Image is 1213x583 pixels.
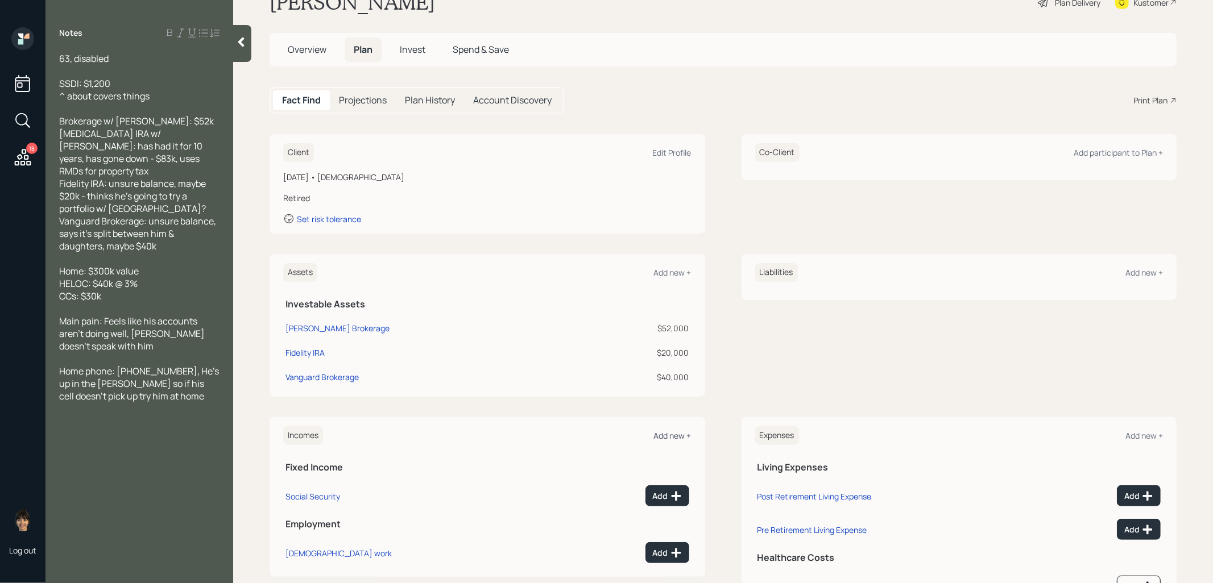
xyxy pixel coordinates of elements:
span: SSDI: $1,200 ^ about covers things [59,77,150,102]
div: Add new + [654,267,692,278]
div: Add new + [654,430,692,441]
span: Home: $300k value HELOC: $40k @ 3% CCs: $30k [59,265,139,302]
h5: Fact Find [282,95,321,106]
h5: Projections [339,95,387,106]
div: [DEMOGRAPHIC_DATA] work [285,548,392,559]
span: Invest [400,43,425,56]
div: Add new + [1125,267,1163,278]
h5: Fixed Income [285,462,689,473]
div: Log out [9,545,36,556]
img: treva-nostdahl-headshot.png [11,509,34,531]
h5: Investable Assets [285,299,689,310]
div: Social Security [285,491,340,502]
div: Post Retirement Living Expense [757,491,872,502]
h5: Living Expenses [757,462,1161,473]
span: Overview [288,43,326,56]
div: Add [1124,524,1153,535]
h6: Expenses [755,426,799,445]
div: [DATE] • [DEMOGRAPHIC_DATA] [283,171,692,183]
h5: Plan History [405,95,455,106]
h5: Account Discovery [473,95,552,106]
div: $40,000 [591,371,689,383]
div: Pre Retirement Living Expense [757,524,867,535]
span: Home phone: [PHONE_NUMBER], He's up in the [PERSON_NAME] so if his cell doesn't pick up try him a... [59,365,221,402]
div: $20,000 [591,347,689,359]
div: $52,000 [591,322,689,334]
div: Vanguard Brokerage [285,371,359,383]
button: Add [645,542,689,563]
div: 18 [26,143,38,154]
h6: Client [283,143,314,162]
h6: Assets [283,263,317,282]
div: Edit Profile [653,147,692,158]
button: Add [1117,485,1161,506]
span: Brokerage w/ [PERSON_NAME]: $52k [MEDICAL_DATA] IRA w/ [PERSON_NAME]: has had it for 10 years, ha... [59,115,218,252]
h5: Healthcare Costs [757,552,1161,563]
div: [PERSON_NAME] Brokerage [285,322,390,334]
button: Add [1117,519,1161,540]
span: 63, disabled [59,52,109,65]
button: Add [645,485,689,506]
h6: Co-Client [755,143,800,162]
label: Notes [59,27,82,39]
h6: Liabilities [755,263,798,282]
span: Spend & Save [453,43,509,56]
div: Set risk tolerance [297,214,361,224]
div: Add participant to Plan + [1074,147,1163,158]
h6: Incomes [283,426,323,445]
div: Add [653,547,682,559]
div: Retired [283,192,692,204]
div: Add [653,490,682,502]
div: Print Plan [1133,94,1168,106]
div: Fidelity IRA [285,347,325,359]
div: Add [1124,490,1153,502]
span: Main pain: Feels like his accounts aren't doing well, [PERSON_NAME] doesn't speak with him [59,315,206,352]
h5: Employment [285,519,689,530]
div: Add new + [1125,430,1163,441]
span: Plan [354,43,372,56]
